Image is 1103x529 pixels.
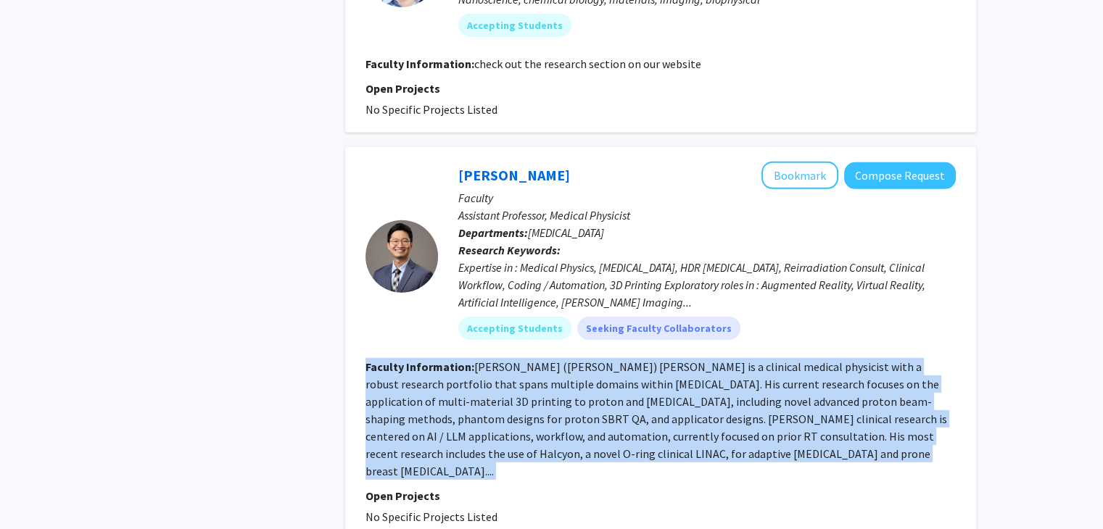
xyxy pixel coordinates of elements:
button: Add Suk Yoon to Bookmarks [761,162,838,189]
fg-read-more: [PERSON_NAME] ([PERSON_NAME]) [PERSON_NAME] is a clinical medical physicist with a robust researc... [365,359,947,478]
mat-chip: Accepting Students [458,14,571,37]
iframe: Chat [11,464,62,518]
b: Departments: [458,225,528,240]
p: Open Projects [365,487,956,504]
div: Expertise in : Medical Physics, [MEDICAL_DATA], HDR [MEDICAL_DATA], Reirradiation Consult, Clinic... [458,259,956,311]
button: Compose Request to Suk Yoon [844,162,956,189]
p: Assistant Professor, Medical Physicist [458,207,956,224]
p: Open Projects [365,80,956,97]
b: Research Keywords: [458,243,561,257]
b: Faculty Information: [365,359,474,374]
span: [MEDICAL_DATA] [528,225,604,240]
b: Faculty Information: [365,57,474,71]
mat-chip: Seeking Faculty Collaborators [577,317,740,340]
span: No Specific Projects Listed [365,102,497,117]
span: No Specific Projects Listed [365,509,497,524]
fg-read-more: check out the research section on our website [474,57,701,71]
p: Faculty [458,189,956,207]
a: [PERSON_NAME] [458,166,570,184]
mat-chip: Accepting Students [458,317,571,340]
